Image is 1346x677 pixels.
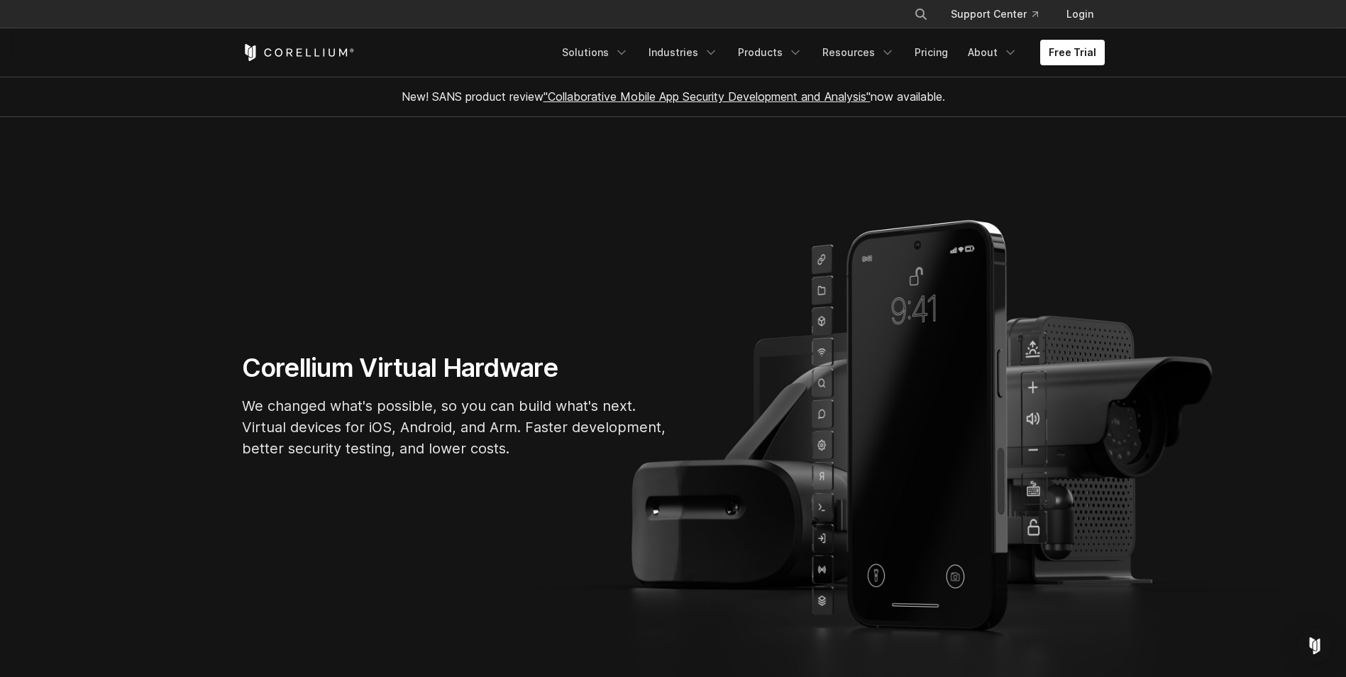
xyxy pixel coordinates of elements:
button: Search [908,1,934,27]
p: We changed what's possible, so you can build what's next. Virtual devices for iOS, Android, and A... [242,395,668,459]
a: About [959,40,1026,65]
a: Solutions [553,40,637,65]
h1: Corellium Virtual Hardware [242,352,668,384]
div: Open Intercom Messenger [1298,629,1332,663]
a: Support Center [939,1,1049,27]
a: Pricing [906,40,956,65]
a: Products [729,40,811,65]
div: Navigation Menu [897,1,1105,27]
span: New! SANS product review now available. [402,89,945,104]
a: Login [1055,1,1105,27]
div: Navigation Menu [553,40,1105,65]
a: Corellium Home [242,44,355,61]
a: Industries [640,40,727,65]
a: Free Trial [1040,40,1105,65]
a: Resources [814,40,903,65]
a: "Collaborative Mobile App Security Development and Analysis" [544,89,871,104]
